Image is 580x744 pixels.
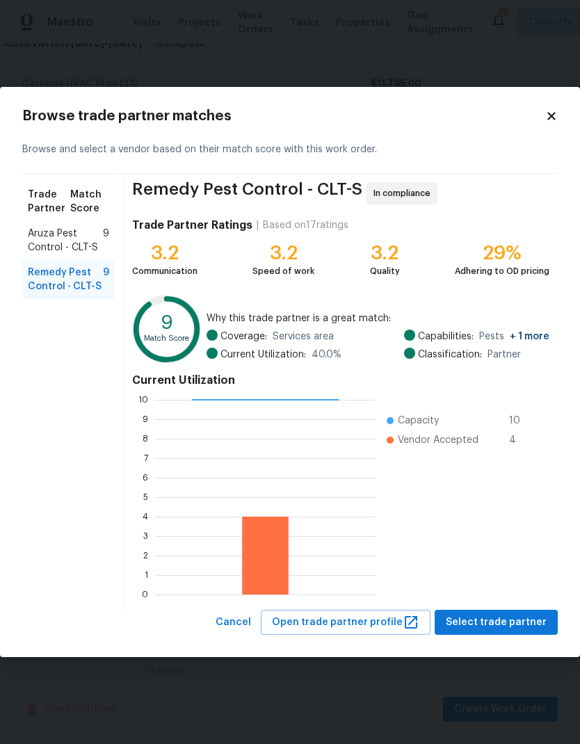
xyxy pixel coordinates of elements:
div: Quality [370,264,400,278]
h2: Browse trade partner matches [22,109,545,123]
span: 40.0 % [312,348,341,362]
text: 3 [143,531,148,540]
span: + 1 more [510,332,549,341]
span: Partner [488,348,521,362]
span: Vendor Accepted [398,433,478,447]
span: Coverage: [220,330,267,343]
button: Cancel [210,610,257,636]
span: Open trade partner profile [272,614,419,631]
div: 3.2 [252,246,314,260]
h4: Current Utilization [132,373,549,387]
div: Speed of work [252,264,314,278]
text: 9 [161,314,172,332]
text: 2 [143,551,148,559]
text: 10 [138,395,148,403]
div: 3.2 [132,246,198,260]
span: Trade Partner [28,188,70,216]
span: Capabilities: [418,330,474,343]
text: 5 [143,492,148,501]
span: Classification: [418,348,482,362]
text: 7 [144,453,148,462]
div: | [252,218,263,232]
div: 29% [455,246,549,260]
div: Adhering to OD pricing [455,264,549,278]
text: Match Score [144,334,189,342]
span: Current Utilization: [220,348,306,362]
h4: Trade Partner Ratings [132,218,252,232]
span: Services area [273,330,334,343]
text: 1 [145,570,148,579]
text: 4 [143,512,148,520]
span: Aruza Pest Control - CLT-S [28,227,103,254]
div: Browse and select a vendor based on their match score with this work order. [22,126,558,174]
text: 6 [143,473,148,481]
span: 4 [509,433,531,447]
div: Communication [132,264,198,278]
span: 9 [103,266,109,293]
span: 9 [103,227,109,254]
span: 10 [509,414,531,428]
span: Why this trade partner is a great match: [207,312,549,325]
div: 3.2 [370,246,400,260]
div: Based on 17 ratings [263,218,348,232]
button: Select trade partner [435,610,558,636]
button: Open trade partner profile [261,610,430,636]
text: 9 [143,414,148,423]
span: Pests [479,330,549,343]
span: Remedy Pest Control - CLT-S [132,182,362,204]
span: Match Score [70,188,109,216]
text: 0 [142,590,148,598]
span: Capacity [398,414,439,428]
span: In compliance [373,186,436,200]
text: 8 [143,434,148,442]
span: Cancel [216,614,251,631]
span: Remedy Pest Control - CLT-S [28,266,103,293]
span: Select trade partner [446,614,547,631]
